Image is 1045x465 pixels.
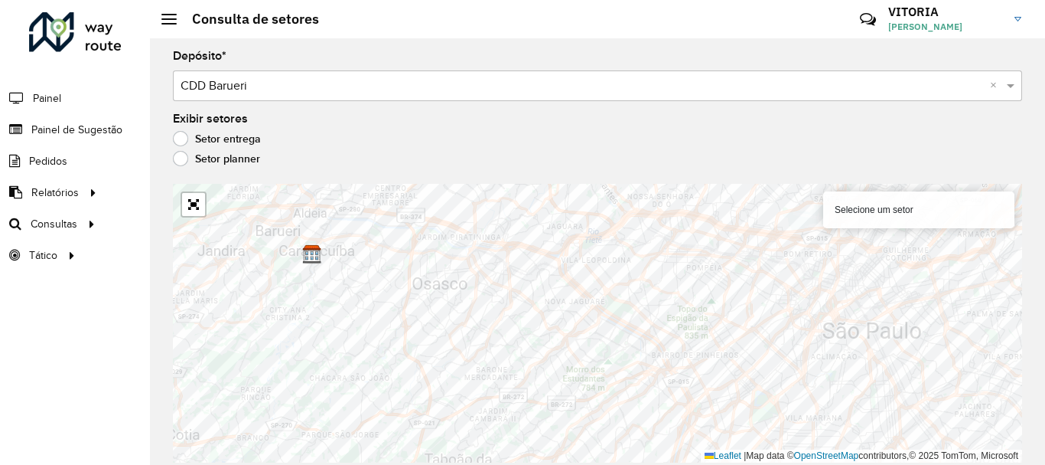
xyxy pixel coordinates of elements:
label: Setor planner [173,151,260,166]
span: Relatórios [31,185,79,201]
span: | [744,450,746,461]
a: Leaflet [705,450,741,461]
span: Consultas [31,216,77,232]
span: Clear all [990,77,1003,95]
h2: Consulta de setores [177,11,319,28]
span: Painel de Sugestão [31,122,122,138]
h3: VITORIA [888,5,1003,19]
label: Depósito [173,47,226,65]
span: Painel [33,90,61,106]
a: Contato Rápido [851,3,884,36]
a: Abrir mapa em tela cheia [182,193,205,216]
a: OpenStreetMap [794,450,859,461]
span: Tático [29,247,57,264]
span: [PERSON_NAME] [888,20,1003,34]
label: Setor entrega [173,131,261,146]
label: Exibir setores [173,110,248,128]
div: Map data © contributors,© 2025 TomTom, Microsoft [701,450,1022,463]
span: Pedidos [29,153,67,169]
div: Selecione um setor [823,192,1014,228]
